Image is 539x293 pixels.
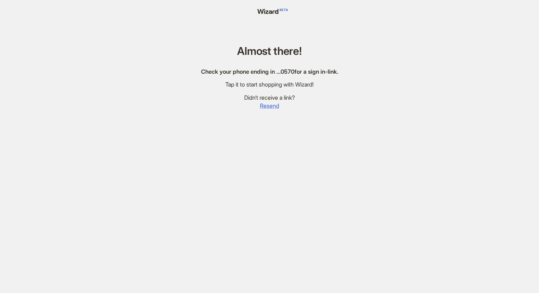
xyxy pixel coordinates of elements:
[260,101,279,110] button: Resend
[201,45,338,57] h1: Almost there!
[201,94,338,101] div: Didn’t receive a link?
[201,81,338,88] div: Tap it to start shopping with Wizard!
[201,68,338,75] div: Check your phone ending in … 0570 for a sign in-link.
[260,102,279,110] span: Resend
